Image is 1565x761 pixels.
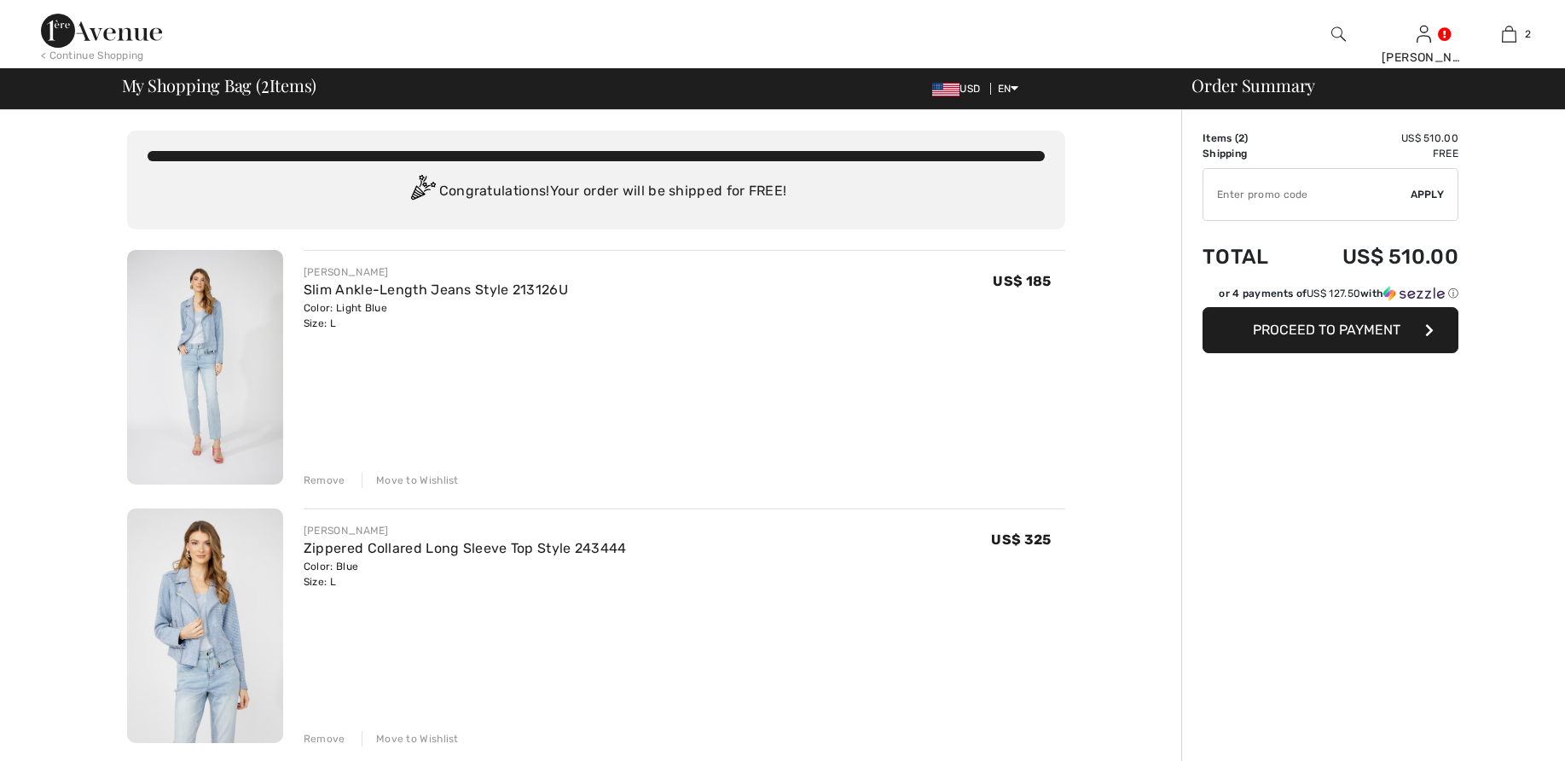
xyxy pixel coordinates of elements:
[1383,286,1445,301] img: Sezzle
[1171,77,1555,94] div: Order Summary
[304,473,345,488] div: Remove
[1411,187,1445,202] span: Apply
[127,250,283,485] img: Slim Ankle-Length Jeans Style 213126U
[1203,169,1411,220] input: Promo code
[304,264,568,280] div: [PERSON_NAME]
[304,731,345,746] div: Remove
[304,282,568,298] a: Slim Ankle-Length Jeans Style 213126U
[122,77,317,94] span: My Shopping Bag ( Items)
[998,83,1019,95] span: EN
[1203,286,1458,307] div: or 4 payments ofUS$ 127.50withSezzle Click to learn more about Sezzle
[1219,286,1458,301] div: or 4 payments of with
[41,48,144,63] div: < Continue Shopping
[261,73,270,95] span: 2
[1238,132,1244,144] span: 2
[41,14,162,48] img: 1ère Avenue
[991,532,1051,548] span: US$ 325
[932,83,987,95] span: USD
[1203,228,1295,286] td: Total
[993,273,1051,289] span: US$ 185
[1525,26,1531,42] span: 2
[1253,322,1400,338] span: Proceed to Payment
[1502,24,1516,44] img: My Bag
[304,559,627,590] div: Color: Blue Size: L
[1382,49,1465,67] div: [PERSON_NAME]
[1295,146,1458,161] td: Free
[405,175,439,209] img: Congratulation2.svg
[1295,228,1458,286] td: US$ 510.00
[304,523,627,538] div: [PERSON_NAME]
[304,300,568,331] div: Color: Light Blue Size: L
[932,83,959,96] img: US Dollar
[1467,24,1551,44] a: 2
[362,731,459,746] div: Move to Wishlist
[1203,146,1295,161] td: Shipping
[1307,288,1360,299] span: US$ 127.50
[148,175,1045,209] div: Congratulations! Your order will be shipped for FREE!
[1331,24,1346,44] img: search the website
[127,508,283,743] img: Zippered Collared Long Sleeve Top Style 243444
[1295,131,1458,146] td: US$ 510.00
[1417,26,1431,42] a: Sign In
[304,540,627,556] a: Zippered Collared Long Sleeve Top Style 243444
[1417,24,1431,44] img: My Info
[362,473,459,488] div: Move to Wishlist
[1203,131,1295,146] td: Items ( )
[1203,307,1458,353] button: Proceed to Payment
